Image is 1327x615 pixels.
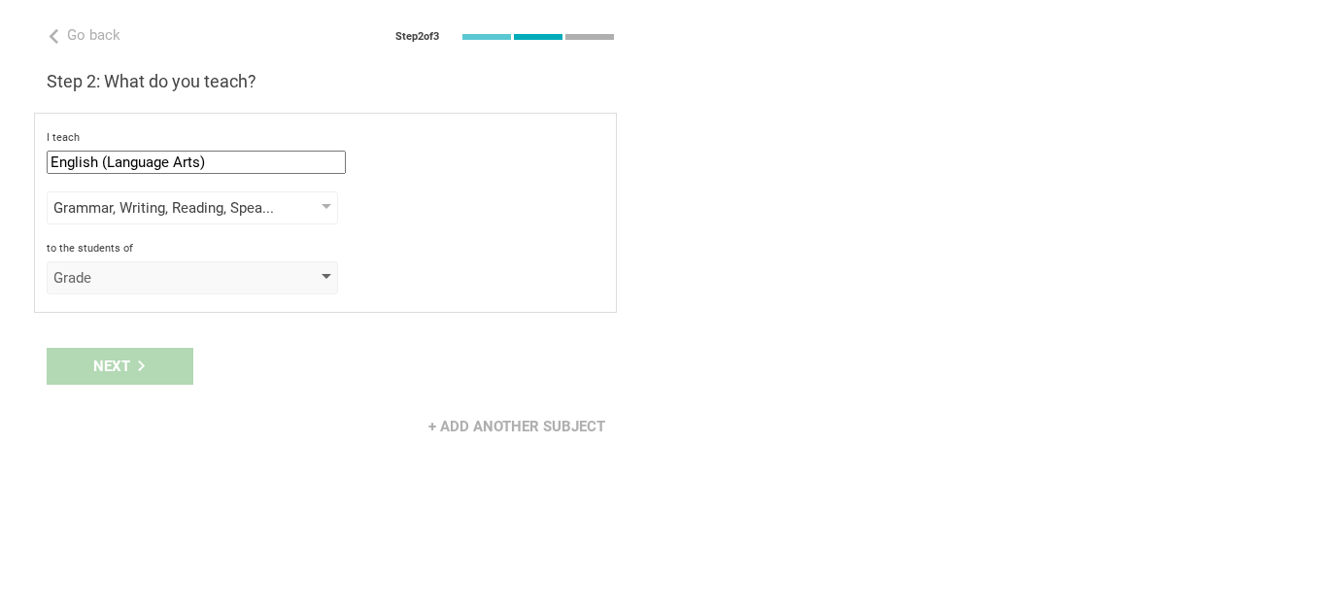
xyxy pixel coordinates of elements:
input: subject or discipline [47,151,346,174]
div: Grade [53,268,276,288]
div: to the students of [47,242,604,256]
div: Step 2 of 3 [395,30,439,44]
div: Grammar, Writing, Reading, Speaking, Phonics [53,198,276,218]
h3: Step 2: What do you teach? [47,70,617,93]
div: + Add another subject [417,408,617,445]
span: Go back [67,26,120,44]
div: I teach [47,131,604,145]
